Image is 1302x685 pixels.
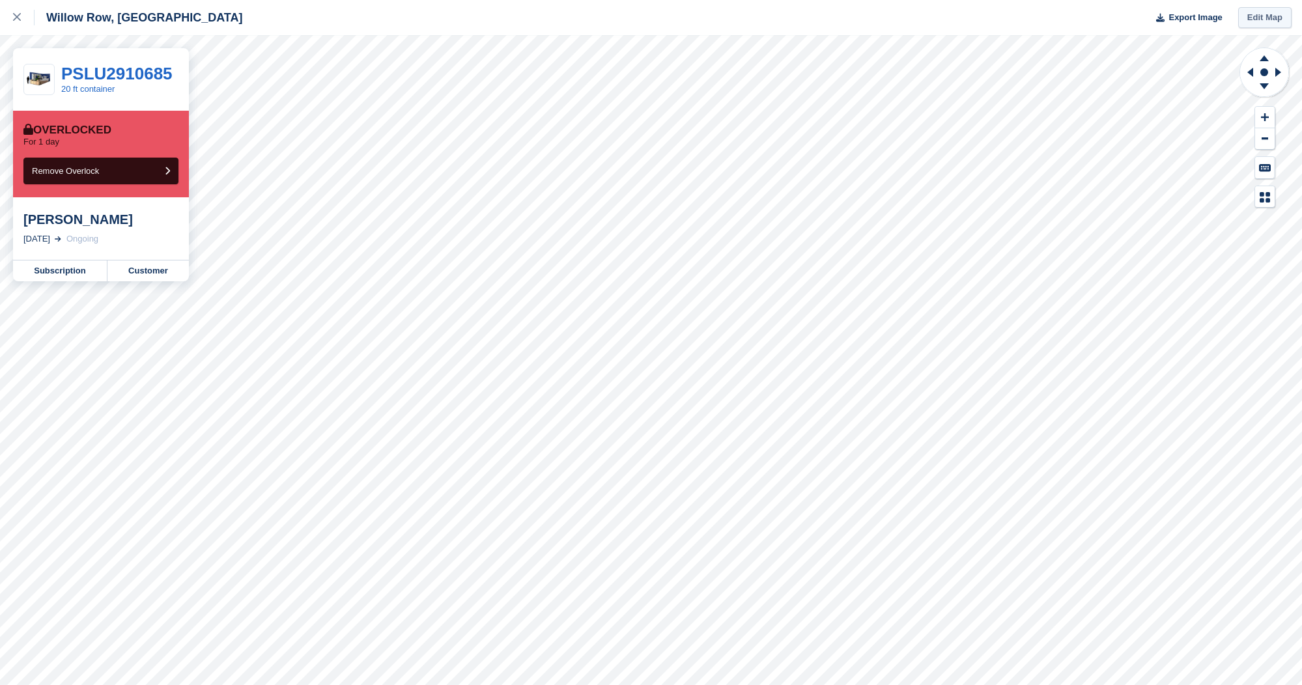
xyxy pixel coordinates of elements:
img: 20.jpg [24,68,54,91]
button: Zoom In [1255,107,1275,128]
div: [PERSON_NAME] [23,212,178,227]
button: Remove Overlock [23,158,178,184]
a: 20 ft container [61,84,115,94]
span: Remove Overlock [32,166,99,176]
button: Keyboard Shortcuts [1255,157,1275,178]
img: arrow-right-light-icn-cde0832a797a2874e46488d9cf13f60e5c3a73dbe684e267c42b8395dfbc2abf.svg [55,236,61,242]
div: Overlocked [23,124,111,137]
a: Subscription [13,260,107,281]
p: For 1 day [23,137,59,147]
span: Export Image [1168,11,1222,24]
div: Willow Row, [GEOGRAPHIC_DATA] [35,10,243,25]
button: Map Legend [1255,186,1275,208]
button: Zoom Out [1255,128,1275,150]
a: PSLU2910685 [61,64,173,83]
button: Export Image [1148,7,1223,29]
div: [DATE] [23,232,50,245]
div: Ongoing [66,232,98,245]
a: Edit Map [1238,7,1292,29]
a: Customer [107,260,189,281]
